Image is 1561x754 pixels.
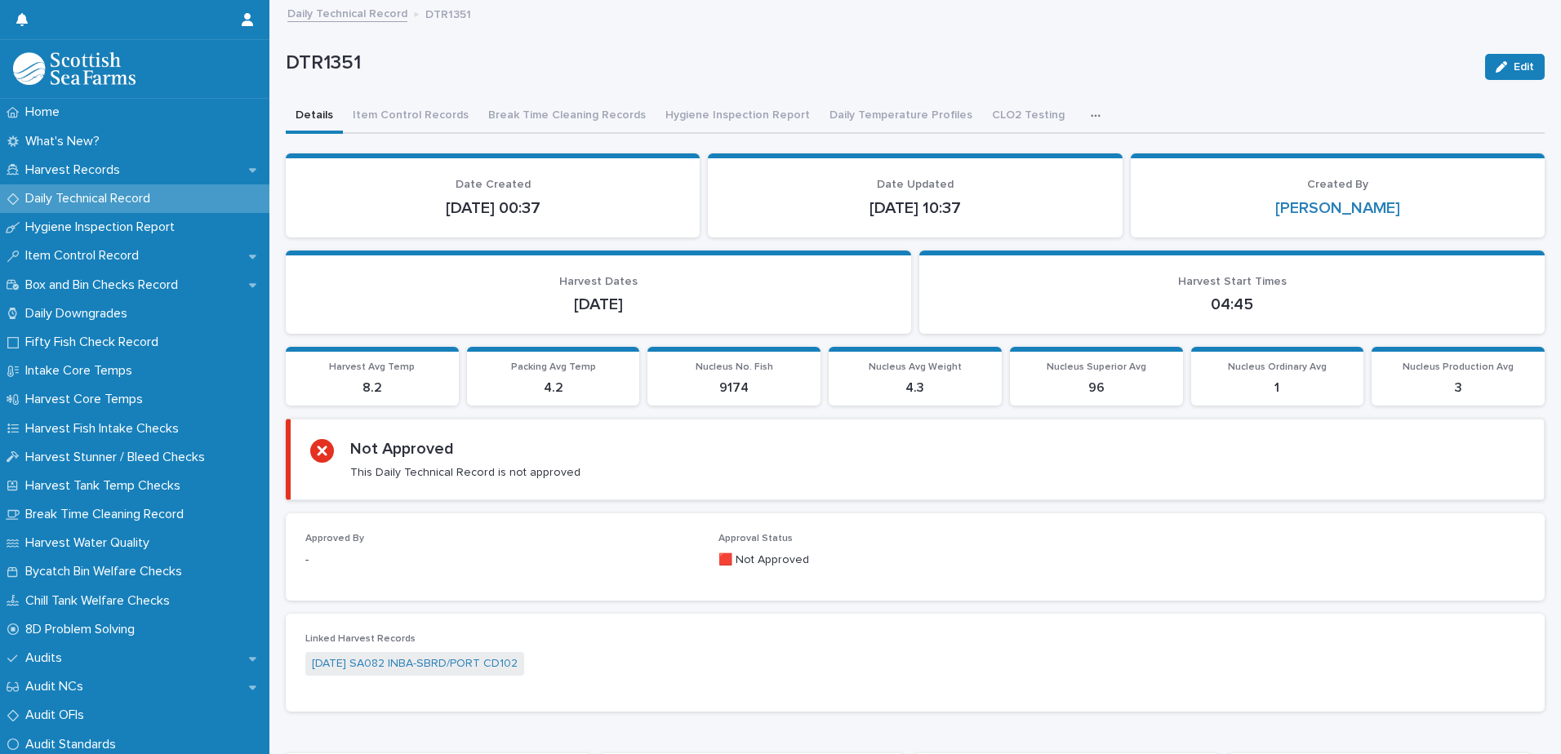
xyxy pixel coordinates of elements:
p: Break Time Cleaning Record [19,507,197,522]
p: DTR1351 [286,51,1472,75]
p: DTR1351 [425,4,471,22]
span: Linked Harvest Records [305,634,416,644]
h2: Not Approved [350,439,454,459]
p: 4.3 [838,380,992,396]
p: Harvest Stunner / Bleed Checks [19,450,218,465]
span: Approval Status [718,534,793,543]
img: mMrefqRFQpe26GRNOUkG [13,52,136,85]
span: Nucleus Superior Avg [1047,362,1146,372]
p: Audit NCs [19,679,96,694]
p: 9174 [657,380,811,396]
p: Fifty Fish Check Record [19,335,171,350]
p: Daily Technical Record [19,191,163,206]
p: [DATE] 00:37 [305,198,680,218]
a: [PERSON_NAME] [1275,198,1400,218]
p: - [305,552,699,569]
button: CLO2 Testing [982,100,1074,134]
span: Nucleus Ordinary Avg [1228,362,1327,372]
button: Daily Temperature Profiles [820,100,982,134]
p: 96 [1020,380,1173,396]
p: This Daily Technical Record is not approved [350,465,580,480]
p: Hygiene Inspection Report [19,220,188,235]
button: Edit [1485,54,1545,80]
span: Nucleus Avg Weight [869,362,962,372]
p: Harvest Records [19,162,133,178]
p: 🟥 Not Approved [718,552,1112,569]
span: Edit [1514,61,1534,73]
p: 4.2 [477,380,630,396]
p: Harvest Tank Temp Checks [19,478,193,494]
a: [DATE] SA082 INBA-SBRD/PORT CD102 [312,655,518,672]
span: Nucleus Production Avg [1403,362,1514,372]
p: [DATE] [305,295,892,314]
p: Chill Tank Welfare Checks [19,593,183,609]
button: Hygiene Inspection Report [656,100,820,134]
p: Intake Core Temps [19,363,145,379]
button: Item Control Records [343,100,478,134]
span: Approved By [305,534,364,543]
p: Audits [19,650,75,666]
p: Harvest Water Quality [19,535,162,551]
p: Audit Standards [19,737,129,752]
a: Daily Technical Record [287,3,407,22]
span: Date Updated [877,179,954,190]
p: 1 [1201,380,1354,396]
p: Box and Bin Checks Record [19,277,191,293]
span: Harvest Avg Temp [329,362,415,372]
span: Date Created [456,179,531,190]
p: 04:45 [939,295,1525,314]
span: Created By [1307,179,1368,190]
span: Harvest Start Times [1178,276,1287,287]
p: Harvest Fish Intake Checks [19,421,192,437]
span: Harvest Dates [559,276,638,287]
span: Packing Avg Temp [511,362,596,372]
p: Bycatch Bin Welfare Checks [19,564,195,579]
p: [DATE] 10:37 [727,198,1102,218]
button: Details [286,100,343,134]
span: Nucleus No. Fish [696,362,773,372]
p: What's New? [19,134,113,149]
p: Audit OFIs [19,707,97,723]
p: Daily Downgrades [19,306,140,322]
p: 3 [1381,380,1535,396]
button: Break Time Cleaning Records [478,100,656,134]
p: 8.2 [296,380,449,396]
p: Harvest Core Temps [19,392,156,407]
p: 8D Problem Solving [19,622,148,637]
p: Home [19,104,73,120]
p: Item Control Record [19,248,152,264]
